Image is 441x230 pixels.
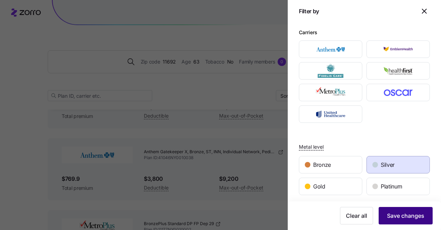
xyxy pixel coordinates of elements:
[340,207,373,224] button: Clear all
[387,212,424,220] span: Save changes
[373,42,424,56] img: EmblemHealth
[313,161,331,169] span: Bronze
[305,42,356,56] img: Anthem
[379,207,433,224] button: Save changes
[373,86,424,99] img: Oscar
[299,8,413,15] h1: Filter by
[381,182,402,191] span: Platinum
[373,64,424,78] img: HealthFirst
[346,212,367,220] span: Clear all
[305,107,356,121] img: UnitedHealthcare
[299,29,317,36] div: Carriers
[299,143,324,150] span: Metal level
[381,161,395,169] span: Silver
[305,64,356,78] img: Fidelis Care
[313,182,325,191] span: Gold
[305,86,356,99] img: MetroPlus Health Plan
